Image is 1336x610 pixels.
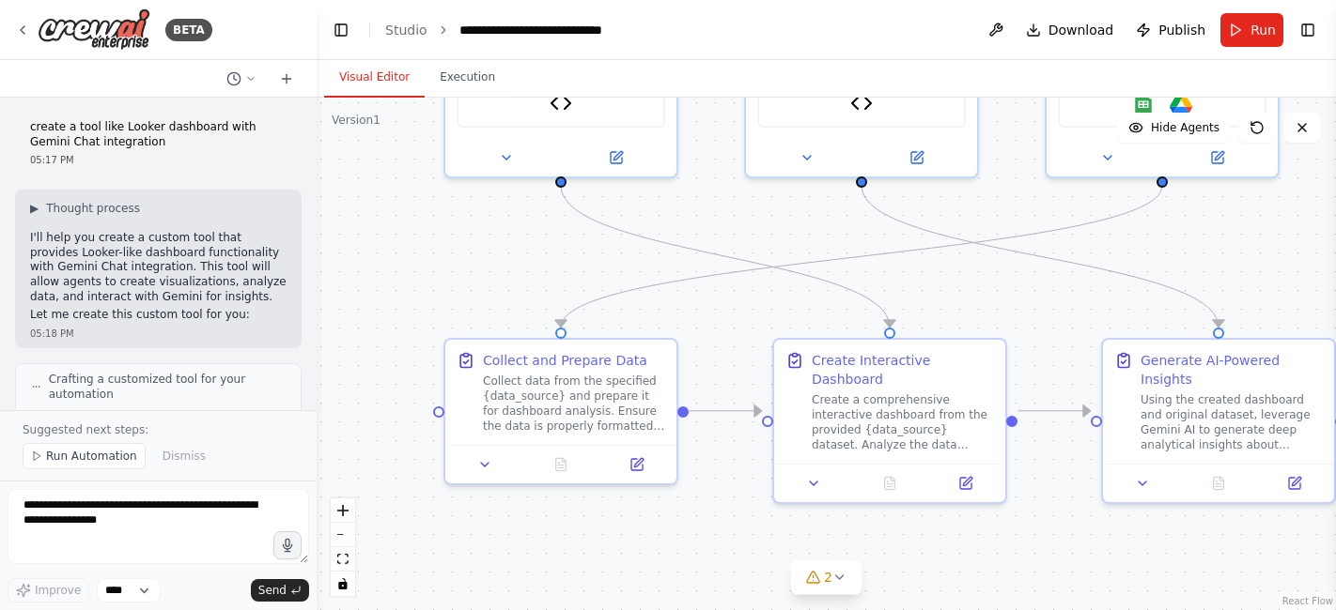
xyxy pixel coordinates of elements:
[1101,338,1336,504] div: Generate AI-Powered InsightsUsing the created dashboard and original dataset, leverage Gemini AI ...
[850,472,930,495] button: No output available
[30,153,287,167] div: 05:17 PM
[30,308,287,323] p: Let me create this custom tool for you:
[331,523,355,547] button: zoom out
[258,583,287,598] span: Send
[933,472,998,495] button: Open in side panel
[863,146,970,169] button: Open in side panel
[1117,113,1231,143] button: Hide Agents
[690,402,762,420] g: Edge from 687440dc-078b-43ab-8d90-0ae20e1bcef7 to 6a149dca-8d2f-4517-bc07-144bd9e77b9e
[812,392,994,452] div: Create a comprehensive interactive dashboard from the provided {data_source} dataset. Analyze the...
[38,8,150,51] img: Logo
[425,58,510,98] button: Execution
[812,351,994,389] div: Create Interactive Dashboard
[1282,596,1333,606] a: React Flow attribution
[1141,351,1323,389] div: Generate AI-Powered Insights
[30,231,287,304] p: I'll help you create a custom tool that provides Looker-like dashboard functionality with Gemini ...
[551,186,899,328] g: Edge from 1941d01a-3dda-47a4-9e29-9190698302a3 to 6a149dca-8d2f-4517-bc07-144bd9e77b9e
[563,146,669,169] button: Open in side panel
[153,443,215,469] button: Dismiss
[332,113,381,128] div: Version 1
[443,338,678,485] div: Collect and Prepare DataCollect data from the specified {data_source} and prepare it for dashboar...
[30,327,287,341] div: 05:18 PM
[35,583,81,598] span: Improve
[483,351,647,370] div: Collect and Prepare Data
[23,422,294,437] p: Suggested next steps:
[483,374,665,434] div: Collect data from the specified {data_source} and prepare it for dashboard analysis. Ensure the d...
[1262,472,1327,495] button: Open in side panel
[1220,13,1283,47] button: Run
[46,201,140,216] span: Thought process
[385,23,427,38] a: Studio
[385,21,602,39] nav: breadcrumb
[219,68,264,90] button: Switch to previous chat
[521,453,601,476] button: No output available
[272,68,302,90] button: Start a new chat
[1158,21,1205,39] span: Publish
[772,338,1007,504] div: Create Interactive DashboardCreate a comprehensive interactive dashboard from the provided {data_...
[1128,13,1213,47] button: Publish
[331,547,355,572] button: fit view
[331,572,355,596] button: toggle interactivity
[1018,402,1091,420] g: Edge from 6a149dca-8d2f-4517-bc07-144bd9e77b9e to 0ccab0c1-280c-4284-af08-f597743d2a7f
[8,578,89,602] button: Improve
[551,186,1172,328] g: Edge from 3e2082a2-664c-4dab-b4b0-cea22517c167 to 687440dc-078b-43ab-8d90-0ae20e1bcef7
[1295,17,1321,43] button: Show right sidebar
[49,372,286,402] span: Crafting a customized tool for your automation
[23,443,146,469] button: Run Automation
[1151,120,1219,135] span: Hide Agents
[1170,92,1192,114] img: Google Drive
[1049,21,1114,39] span: Download
[30,120,287,149] p: create a tool like Looker dashboard with Gemini Chat integration
[324,58,425,98] button: Visual Editor
[331,498,355,596] div: React Flow controls
[1141,392,1323,452] div: Using the created dashboard and original dataset, leverage Gemini AI to generate deep analytical ...
[1179,472,1259,495] button: No output available
[163,449,206,464] span: Dismiss
[850,92,873,114] img: Looker Gemini Dashboard
[1164,146,1270,169] button: Open in side panel
[331,498,355,523] button: zoom in
[550,92,572,114] img: Looker Gemini Dashboard
[1018,13,1122,47] button: Download
[251,579,309,602] button: Send
[46,449,137,464] span: Run Automation
[852,186,1228,328] g: Edge from fc09761a-57b5-4228-942c-2ef76129efe9 to 0ccab0c1-280c-4284-af08-f597743d2a7f
[1132,92,1155,114] img: Google Sheets
[1251,21,1276,39] span: Run
[824,568,832,587] span: 2
[165,19,212,41] div: BETA
[30,201,140,216] button: ▶Thought process
[790,560,862,595] button: 2
[328,17,354,43] button: Hide left sidebar
[273,531,302,559] button: Click to speak your automation idea
[30,201,39,216] span: ▶
[604,453,669,476] button: Open in side panel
